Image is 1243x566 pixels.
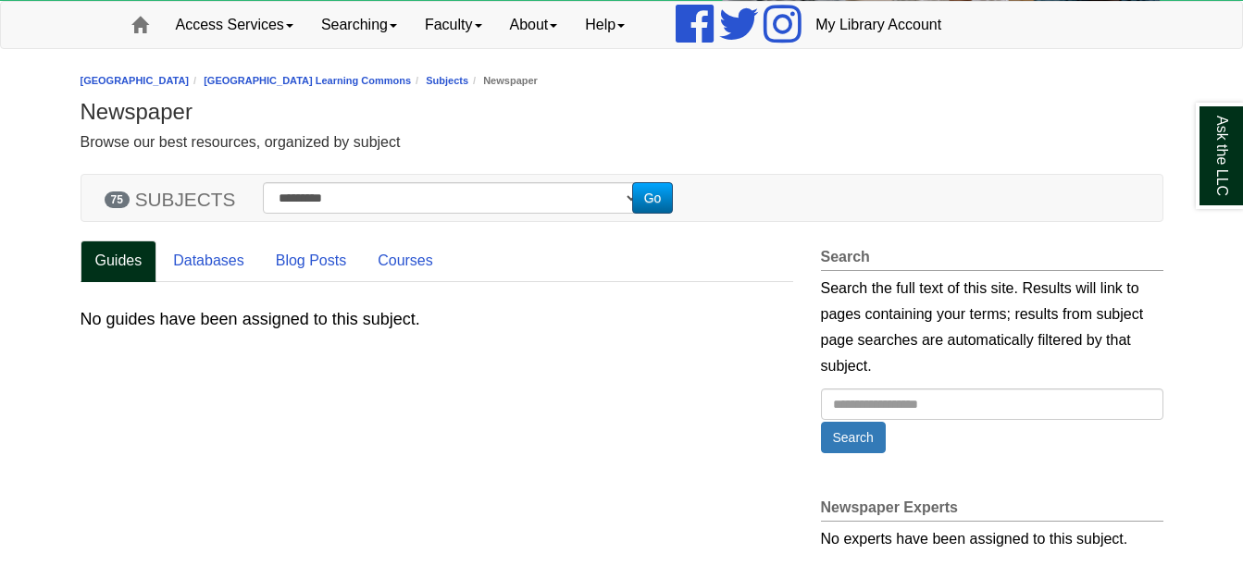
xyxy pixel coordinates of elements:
div: Search the full text of this site. Results will link to pages containing your terms; results from... [821,276,1163,379]
span: 75 [105,191,130,208]
a: About [496,2,572,48]
button: Go [632,182,674,214]
span: SUBJECTS [135,189,236,210]
a: [GEOGRAPHIC_DATA] [81,75,190,86]
li: Newspaper [468,72,538,90]
h1: Newspaper [81,99,1163,125]
h2: Newspaper Experts [821,499,1163,522]
h2: No guides have been assigned to this subject. [81,310,420,329]
a: Guides [81,240,157,282]
a: [GEOGRAPHIC_DATA] Learning Commons [204,75,411,86]
button: Search [821,422,886,453]
a: Databases [158,240,259,282]
h2: Search [821,249,1163,271]
a: Searching [307,2,411,48]
a: Blog Posts [261,240,361,282]
a: Access Services [162,2,307,48]
a: Subjects [426,75,468,86]
section: Subject Search Bar [81,174,1163,240]
div: No experts have been assigned to this subject. [821,522,1163,552]
a: Faculty [411,2,496,48]
a: My Library Account [802,2,955,48]
a: Help [571,2,639,48]
div: Browse our best resources, organized by subject [81,129,1163,155]
nav: breadcrumb [81,72,1163,90]
a: Courses [363,240,448,282]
